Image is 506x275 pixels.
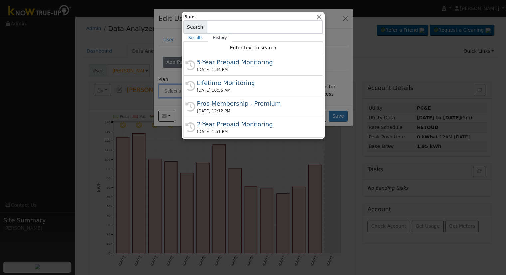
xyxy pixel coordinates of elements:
div: Pros Membership - Premium [197,99,315,108]
i: History [185,81,195,91]
div: [DATE] 10:55 AM [197,87,315,93]
div: 5-Year Prepaid Monitoring [197,58,315,67]
div: [DATE] 1:44 PM [197,67,315,73]
i: History [185,60,195,70]
div: Lifetime Monitoring [197,78,315,87]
